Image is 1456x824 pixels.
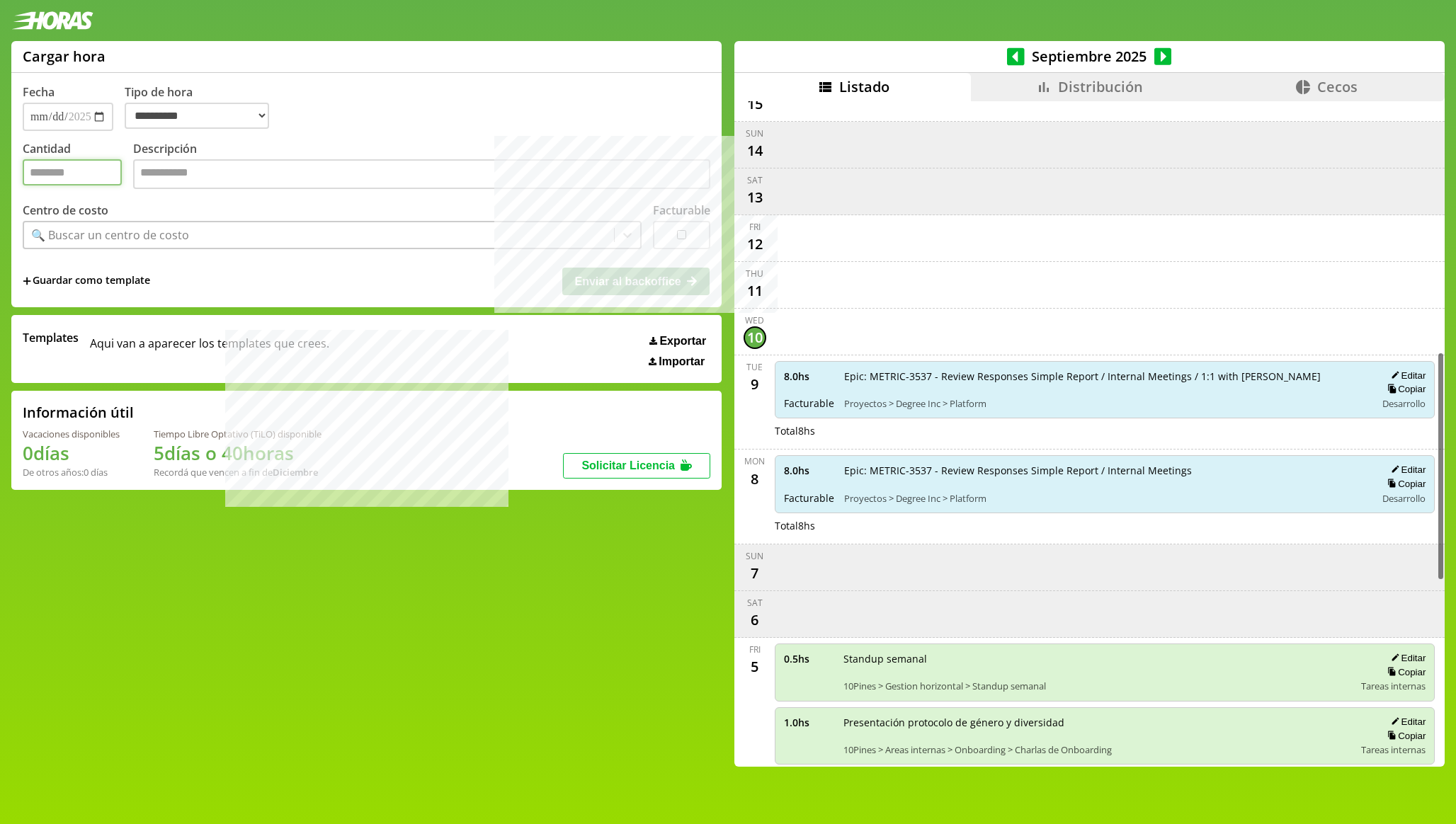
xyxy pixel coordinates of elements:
h2: Información útil [23,403,134,422]
b: Diciembre [273,466,318,479]
button: Copiar [1383,383,1426,395]
span: Desarrollo [1382,492,1426,505]
span: Solicitar Licencia [581,459,675,471]
span: 8.0 hs [784,370,834,383]
span: 10Pines > Gestion horizontal > Standup semanal [843,680,1352,692]
span: Exportar [659,335,706,348]
span: Standup semanal [843,652,1352,665]
h1: Cargar hora [23,47,106,66]
div: Total 8 hs [775,519,1435,532]
span: +Guardar como template [23,273,150,289]
span: Distribución [1058,77,1143,96]
span: Cecos [1317,77,1358,96]
div: Tiempo Libre Optativo (TiLO) disponible [154,428,322,440]
div: 7 [744,562,766,585]
div: 13 [744,186,766,209]
span: Presentación protocolo de género y diversidad [843,716,1352,729]
div: Sat [747,174,763,186]
span: Septiembre 2025 [1025,47,1154,66]
button: Exportar [645,334,710,348]
div: 15 [744,93,766,115]
label: Facturable [653,202,710,218]
div: De otros años: 0 días [23,466,120,479]
div: Sun [746,127,763,139]
span: 8.0 hs [784,464,834,477]
button: Copiar [1383,478,1426,490]
div: 12 [744,233,766,256]
label: Descripción [133,141,710,193]
div: 11 [744,280,766,302]
div: 8 [744,467,766,490]
span: Tareas internas [1361,680,1426,692]
img: logotipo [11,11,93,30]
span: Desarrollo [1382,397,1426,410]
div: 9 [744,373,766,396]
span: Listado [839,77,889,96]
div: 10 [744,326,766,349]
div: 6 [744,609,766,631]
span: Aqui van a aparecer los templates que crees. [90,330,329,368]
div: 🔍 Buscar un centro de costo [31,227,189,243]
span: + [23,273,31,289]
h1: 5 días o 40 horas [154,440,322,466]
button: Editar [1387,464,1426,476]
div: scrollable content [734,101,1445,765]
label: Fecha [23,84,55,100]
textarea: Descripción [133,159,710,189]
div: Sun [746,550,763,562]
span: Proyectos > Degree Inc > Platform [844,492,1367,505]
div: Vacaciones disponibles [23,428,120,440]
button: Solicitar Licencia [563,453,710,479]
span: Templates [23,330,79,345]
div: Mon [744,455,765,467]
div: Fri [749,643,761,656]
span: 0.5 hs [784,652,834,665]
div: Recordá que vencen a fin de [154,466,322,479]
button: Copiar [1383,666,1426,678]
button: Editar [1387,652,1426,664]
button: Copiar [1383,730,1426,742]
div: 5 [744,656,766,678]
label: Centro de costo [23,202,108,218]
label: Cantidad [23,141,133,193]
div: Wed [745,314,764,326]
span: Epic: METRIC-3537 - Review Responses Simple Report / Internal Meetings [844,464,1367,477]
div: Sat [747,597,763,609]
label: Tipo de hora [125,84,280,131]
input: Cantidad [23,159,122,185]
select: Tipo de hora [125,103,269,129]
span: Facturable [784,491,834,505]
span: 10Pines > Areas internas > Onboarding > Charlas de Onboarding [843,743,1352,756]
button: Editar [1387,716,1426,728]
span: Importar [659,355,705,368]
div: 14 [744,139,766,162]
div: Tue [746,361,763,373]
div: Total 8 hs [775,424,1435,437]
span: Facturable [784,396,834,410]
span: Tareas internas [1361,743,1426,756]
div: Fri [749,221,761,233]
span: Proyectos > Degree Inc > Platform [844,397,1367,410]
h1: 0 días [23,440,120,466]
div: Thu [746,268,763,280]
span: Epic: METRIC-3537 - Review Responses Simple Report / Internal Meetings / 1:1 with [PERSON_NAME] [844,370,1367,383]
button: Editar [1387,370,1426,382]
span: 1.0 hs [784,716,834,729]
